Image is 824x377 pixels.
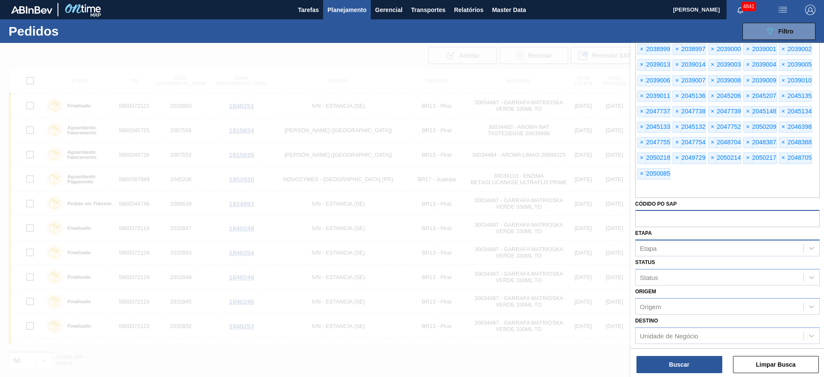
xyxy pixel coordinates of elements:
span: × [673,153,681,163]
div: 2038997 [673,44,706,55]
div: 2045135 [779,91,812,102]
label: Destino [635,318,658,324]
div: 2045132 [673,122,706,133]
span: × [673,76,681,86]
span: × [638,153,646,163]
div: 2039013 [637,59,670,70]
div: 2039002 [779,44,812,55]
span: × [673,106,681,117]
span: × [744,106,752,117]
div: 2039011 [637,91,670,102]
div: 2047754 [673,137,706,148]
h1: Pedidos [9,26,137,36]
div: 2039007 [673,75,706,86]
div: 2046398 [779,122,812,133]
div: 2050214 [708,152,741,164]
div: Origem [640,303,661,310]
div: 2038999 [637,44,670,55]
label: Origem [635,289,656,295]
span: × [744,153,752,163]
div: 2047737 [637,106,670,117]
div: 2039000 [708,44,741,55]
div: 2050218 [637,152,670,164]
span: × [744,76,752,86]
div: 2047739 [708,106,741,117]
div: 2047755 [637,137,670,148]
span: × [638,60,646,70]
div: 2047738 [673,106,706,117]
span: × [673,60,681,70]
div: 2039008 [708,75,741,86]
img: TNhmsLtSVTkK8tSr43FrP2fwEKptu5GPRR3wAAAABJRU5ErkJggg== [11,6,52,14]
span: × [709,137,717,148]
img: Logout [805,5,815,15]
div: 2039001 [743,44,776,55]
span: Tarefas [298,5,319,15]
div: 2045133 [637,122,670,133]
div: 2039003 [708,59,741,70]
span: Gerencial [375,5,403,15]
div: 2048387 [743,137,776,148]
div: 2049729 [673,152,706,164]
span: × [744,122,752,132]
div: 2045136 [673,91,706,102]
span: Master Data [492,5,526,15]
span: × [709,60,717,70]
span: × [779,76,788,86]
span: × [779,91,788,101]
span: × [638,137,646,148]
div: 2039006 [637,75,670,86]
button: Filtro [742,23,815,40]
span: × [638,91,646,101]
div: 2048388 [779,137,812,148]
span: × [709,122,717,132]
span: Planejamento [327,5,367,15]
div: 2047752 [708,122,741,133]
span: × [709,153,717,163]
div: 2039009 [743,75,776,86]
label: Códido PO SAP [635,201,677,207]
span: × [638,76,646,86]
span: Transportes [411,5,445,15]
span: × [779,44,788,55]
span: × [779,122,788,132]
div: 2039004 [743,59,776,70]
span: × [779,137,788,148]
div: 2050085 [637,168,670,179]
div: 2048705 [779,152,812,164]
div: Status [640,274,658,281]
label: Etapa [635,230,652,236]
span: × [779,60,788,70]
span: × [638,44,646,55]
span: × [709,91,717,101]
span: × [673,137,681,148]
div: 2045207 [743,91,776,102]
div: Unidade de Negócio [640,332,698,339]
span: × [744,44,752,55]
span: × [638,106,646,117]
span: × [638,122,646,132]
span: 4841 [741,2,756,11]
span: × [779,153,788,163]
label: Status [635,259,655,265]
span: × [673,91,681,101]
span: × [744,60,752,70]
span: × [709,44,717,55]
span: × [709,76,717,86]
span: × [673,122,681,132]
div: 2045148 [743,106,776,117]
div: 2045206 [708,91,741,102]
span: × [779,106,788,117]
span: Filtro [779,28,794,35]
span: × [744,137,752,148]
div: 2050217 [743,152,776,164]
div: 2039005 [779,59,812,70]
div: 2039014 [673,59,706,70]
div: Etapa [640,245,657,252]
div: 2048704 [708,137,741,148]
span: × [744,91,752,101]
button: Notificações [727,4,754,16]
span: × [638,169,646,179]
div: 2045134 [779,106,812,117]
span: Relatórios [454,5,483,15]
